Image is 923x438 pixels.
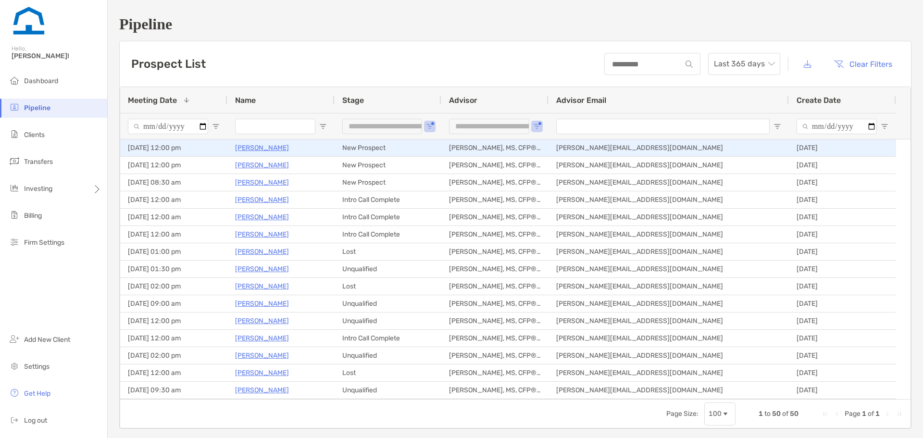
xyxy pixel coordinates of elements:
[235,298,289,310] a: [PERSON_NAME]
[24,104,50,112] span: Pipeline
[235,228,289,240] p: [PERSON_NAME]
[120,139,227,156] div: [DATE] 12:00 pm
[549,174,789,191] div: [PERSON_NAME][EMAIL_ADDRESS][DOMAIN_NAME]
[789,330,896,347] div: [DATE]
[24,77,58,85] span: Dashboard
[556,96,606,105] span: Advisor Email
[549,243,789,260] div: [PERSON_NAME][EMAIL_ADDRESS][DOMAIN_NAME]
[235,96,256,105] span: Name
[335,261,441,277] div: Unqualified
[441,382,549,399] div: [PERSON_NAME], MS, CFP®, CFA®, AFC®
[235,142,289,154] a: [PERSON_NAME]
[335,139,441,156] div: New Prospect
[441,157,549,174] div: [PERSON_NAME], MS, CFP®, CFA®, AFC®
[9,360,20,372] img: settings icon
[549,330,789,347] div: [PERSON_NAME][EMAIL_ADDRESS][DOMAIN_NAME]
[120,278,227,295] div: [DATE] 02:00 pm
[235,194,289,206] p: [PERSON_NAME]
[335,278,441,295] div: Lost
[704,402,736,425] div: Page Size
[120,364,227,381] div: [DATE] 12:00 am
[789,364,896,381] div: [DATE]
[549,139,789,156] div: [PERSON_NAME][EMAIL_ADDRESS][DOMAIN_NAME]
[549,226,789,243] div: [PERSON_NAME][EMAIL_ADDRESS][DOMAIN_NAME]
[789,347,896,364] div: [DATE]
[549,364,789,381] div: [PERSON_NAME][EMAIL_ADDRESS][DOMAIN_NAME]
[441,191,549,208] div: [PERSON_NAME], MS, CFP®, CFA®, AFC®
[549,278,789,295] div: [PERSON_NAME][EMAIL_ADDRESS][DOMAIN_NAME]
[24,158,53,166] span: Transfers
[782,410,788,418] span: of
[772,410,781,418] span: 50
[119,15,911,33] h1: Pipeline
[845,410,861,418] span: Page
[319,123,327,130] button: Open Filter Menu
[759,410,763,418] span: 1
[235,263,289,275] p: [PERSON_NAME]
[9,101,20,113] img: pipeline icon
[9,182,20,194] img: investing icon
[797,96,841,105] span: Create Date
[709,410,722,418] div: 100
[335,364,441,381] div: Lost
[666,410,698,418] div: Page Size:
[120,191,227,208] div: [DATE] 12:00 am
[549,347,789,364] div: [PERSON_NAME][EMAIL_ADDRESS][DOMAIN_NAME]
[235,315,289,327] a: [PERSON_NAME]
[441,139,549,156] div: [PERSON_NAME], MS, CFP®, CFA®, AFC®
[789,191,896,208] div: [DATE]
[235,384,289,396] p: [PERSON_NAME]
[24,416,47,425] span: Log out
[9,75,20,86] img: dashboard icon
[24,389,50,398] span: Get Help
[120,382,227,399] div: [DATE] 09:30 am
[235,332,289,344] a: [PERSON_NAME]
[833,410,841,418] div: Previous Page
[212,123,220,130] button: Open Filter Menu
[24,212,42,220] span: Billing
[441,174,549,191] div: [PERSON_NAME], MS, CFP®, CFA®, AFC®
[24,185,52,193] span: Investing
[826,53,899,75] button: Clear Filters
[441,261,549,277] div: [PERSON_NAME], MS, CFP®, CFA®, AFC®
[235,367,289,379] p: [PERSON_NAME]
[235,246,289,258] a: [PERSON_NAME]
[12,52,101,60] span: [PERSON_NAME]!
[862,410,866,418] span: 1
[549,261,789,277] div: [PERSON_NAME][EMAIL_ADDRESS][DOMAIN_NAME]
[441,278,549,295] div: [PERSON_NAME], MS, CFP®, CFA®, AFC®
[24,131,45,139] span: Clients
[235,176,289,188] a: [PERSON_NAME]
[9,236,20,248] img: firm-settings icon
[120,295,227,312] div: [DATE] 09:00 am
[24,363,50,371] span: Settings
[868,410,874,418] span: of
[235,159,289,171] a: [PERSON_NAME]
[881,123,888,130] button: Open Filter Menu
[797,119,877,134] input: Create Date Filter Input
[556,119,770,134] input: Advisor Email Filter Input
[789,295,896,312] div: [DATE]
[549,209,789,225] div: [PERSON_NAME][EMAIL_ADDRESS][DOMAIN_NAME]
[12,4,46,38] img: Zoe Logo
[235,119,315,134] input: Name Filter Input
[235,350,289,362] a: [PERSON_NAME]
[9,414,20,425] img: logout icon
[773,123,781,130] button: Open Filter Menu
[128,119,208,134] input: Meeting Date Filter Input
[789,261,896,277] div: [DATE]
[549,191,789,208] div: [PERSON_NAME][EMAIL_ADDRESS][DOMAIN_NAME]
[120,261,227,277] div: [DATE] 01:30 pm
[335,226,441,243] div: Intro Call Complete
[335,174,441,191] div: New Prospect
[335,347,441,364] div: Unqualified
[120,209,227,225] div: [DATE] 12:00 am
[335,313,441,329] div: Unqualified
[822,410,829,418] div: First Page
[789,243,896,260] div: [DATE]
[714,53,774,75] span: Last 365 days
[549,382,789,399] div: [PERSON_NAME][EMAIL_ADDRESS][DOMAIN_NAME]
